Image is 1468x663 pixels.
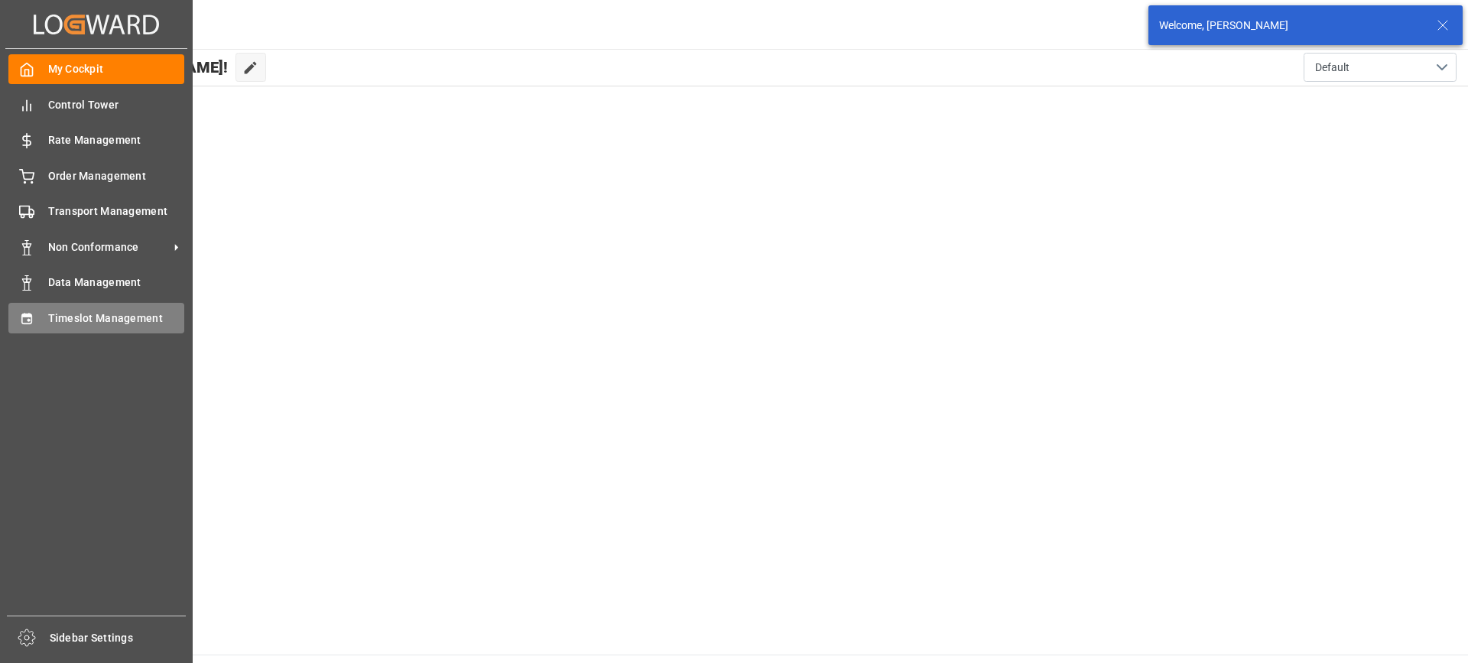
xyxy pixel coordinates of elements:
[48,310,185,327] span: Timeslot Management
[48,239,169,255] span: Non Conformance
[1159,18,1422,34] div: Welcome, [PERSON_NAME]
[48,97,185,113] span: Control Tower
[8,89,184,119] a: Control Tower
[48,275,185,291] span: Data Management
[48,132,185,148] span: Rate Management
[50,630,187,646] span: Sidebar Settings
[8,303,184,333] a: Timeslot Management
[8,197,184,226] a: Transport Management
[1304,53,1457,82] button: open menu
[63,53,228,82] span: Hello [PERSON_NAME]!
[8,125,184,155] a: Rate Management
[8,54,184,84] a: My Cockpit
[48,61,185,77] span: My Cockpit
[8,268,184,297] a: Data Management
[8,161,184,190] a: Order Management
[1315,60,1349,76] span: Default
[48,168,185,184] span: Order Management
[48,203,185,219] span: Transport Management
